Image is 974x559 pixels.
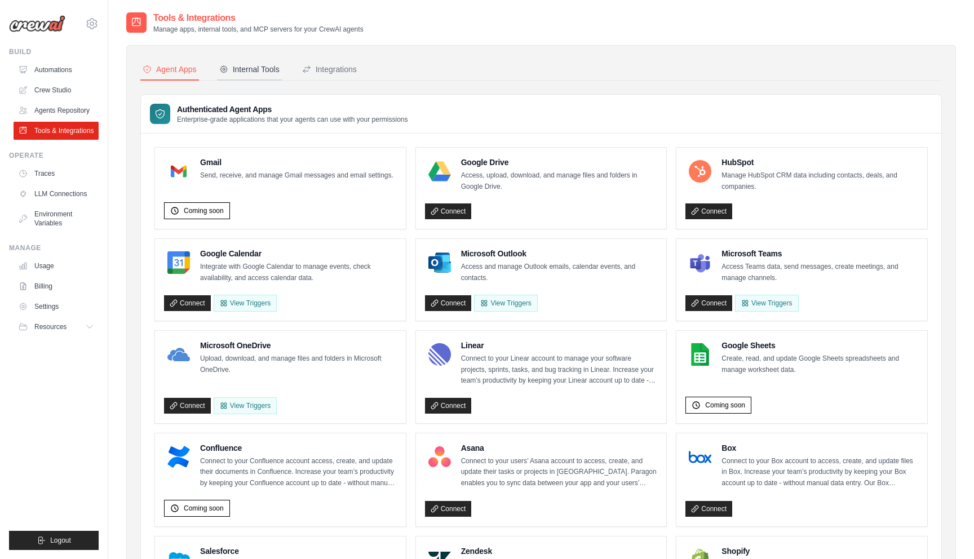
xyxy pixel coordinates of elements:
[214,397,277,414] : View Triggers
[425,501,472,517] a: Connect
[14,122,99,140] a: Tools & Integrations
[200,170,393,181] p: Send, receive, and manage Gmail messages and email settings.
[153,25,364,34] p: Manage apps, internal tools, and MCP servers for your CrewAI agents
[721,545,918,557] h4: Shopify
[9,151,99,160] div: Operate
[184,206,224,215] span: Coming soon
[14,205,99,232] a: Environment Variables
[461,442,658,454] h4: Asana
[200,340,397,351] h4: Microsoft OneDrive
[9,47,99,56] div: Build
[9,243,99,252] div: Manage
[685,501,732,517] a: Connect
[428,160,451,183] img: Google Drive Logo
[425,295,472,311] a: Connect
[721,170,918,192] p: Manage HubSpot CRM data including contacts, deals, and companies.
[177,104,408,115] h3: Authenticated Agent Apps
[461,248,658,259] h4: Microsoft Outlook
[219,64,280,75] div: Internal Tools
[200,442,397,454] h4: Confluence
[167,343,190,366] img: Microsoft OneDrive Logo
[164,295,211,311] a: Connect
[143,64,197,75] div: Agent Apps
[200,353,397,375] p: Upload, download, and manage files and folders in Microsoft OneDrive.
[14,81,99,99] a: Crew Studio
[428,446,451,468] img: Asana Logo
[214,295,277,312] button: View Triggers
[14,61,99,79] a: Automations
[461,353,658,387] p: Connect to your Linear account to manage your software projects, sprints, tasks, and bug tracking...
[9,15,65,32] img: Logo
[14,277,99,295] a: Billing
[425,398,472,414] a: Connect
[200,248,397,259] h4: Google Calendar
[200,261,397,283] p: Integrate with Google Calendar to manage events, check availability, and access calendar data.
[14,257,99,275] a: Usage
[474,295,537,312] : View Triggers
[184,504,224,513] span: Coming soon
[721,157,918,168] h4: HubSpot
[200,456,397,489] p: Connect to your Confluence account access, create, and update their documents in Confluence. Incr...
[461,340,658,351] h4: Linear
[153,11,364,25] h2: Tools & Integrations
[300,59,359,81] button: Integrations
[140,59,199,81] button: Agent Apps
[425,203,472,219] a: Connect
[34,322,67,331] span: Resources
[461,157,658,168] h4: Google Drive
[735,295,798,312] : View Triggers
[705,401,745,410] span: Coming soon
[721,340,918,351] h4: Google Sheets
[689,343,711,366] img: Google Sheets Logo
[9,531,99,550] button: Logout
[461,456,658,489] p: Connect to your users’ Asana account to access, create, and update their tasks or projects in [GE...
[14,101,99,119] a: Agents Repository
[721,248,918,259] h4: Microsoft Teams
[14,185,99,203] a: LLM Connections
[461,545,658,557] h4: Zendesk
[685,295,732,311] a: Connect
[428,343,451,366] img: Linear Logo
[721,442,918,454] h4: Box
[461,170,658,192] p: Access, upload, download, and manage files and folders in Google Drive.
[721,456,918,489] p: Connect to your Box account to access, create, and update files in Box. Increase your team’s prod...
[689,160,711,183] img: HubSpot Logo
[685,203,732,219] a: Connect
[14,298,99,316] a: Settings
[50,536,71,545] span: Logout
[177,115,408,124] p: Enterprise-grade applications that your agents can use with your permissions
[167,160,190,183] img: Gmail Logo
[200,157,393,168] h4: Gmail
[14,165,99,183] a: Traces
[302,64,357,75] div: Integrations
[721,353,918,375] p: Create, read, and update Google Sheets spreadsheets and manage worksheet data.
[14,318,99,336] button: Resources
[167,446,190,468] img: Confluence Logo
[200,545,397,557] h4: Salesforce
[689,446,711,468] img: Box Logo
[721,261,918,283] p: Access Teams data, send messages, create meetings, and manage channels.
[167,251,190,274] img: Google Calendar Logo
[689,251,711,274] img: Microsoft Teams Logo
[461,261,658,283] p: Access and manage Outlook emails, calendar events, and contacts.
[217,59,282,81] button: Internal Tools
[428,251,451,274] img: Microsoft Outlook Logo
[164,398,211,414] a: Connect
